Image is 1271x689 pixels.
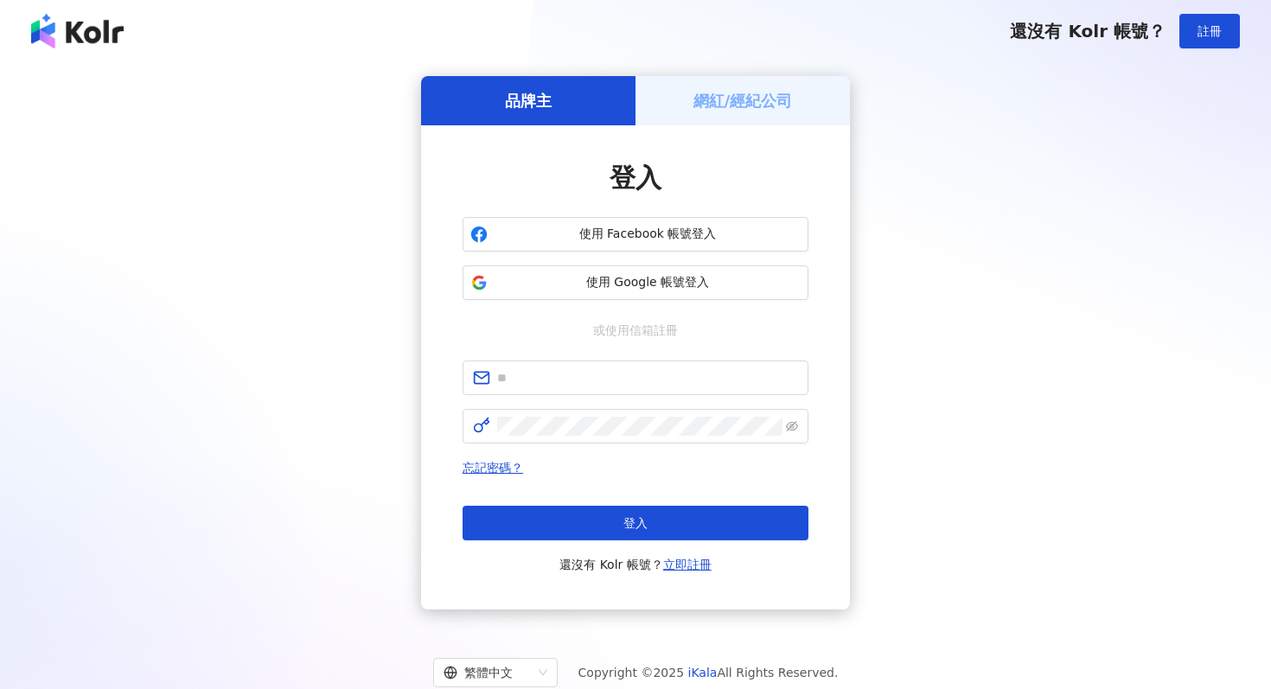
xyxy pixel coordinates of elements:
[463,461,523,475] a: 忘記密碼？
[581,321,690,340] span: 或使用信箱註冊
[578,662,839,683] span: Copyright © 2025 All Rights Reserved.
[31,14,124,48] img: logo
[463,217,808,252] button: 使用 Facebook 帳號登入
[610,163,661,193] span: 登入
[463,265,808,300] button: 使用 Google 帳號登入
[444,659,532,686] div: 繁體中文
[559,554,712,575] span: 還沒有 Kolr 帳號？
[623,516,648,530] span: 登入
[663,558,712,571] a: 立即註冊
[1010,21,1166,41] span: 還沒有 Kolr 帳號？
[688,666,718,679] a: iKala
[693,90,793,112] h5: 網紅/經紀公司
[495,274,801,291] span: 使用 Google 帳號登入
[495,226,801,243] span: 使用 Facebook 帳號登入
[786,420,798,432] span: eye-invisible
[1198,24,1222,38] span: 註冊
[1179,14,1240,48] button: 註冊
[463,506,808,540] button: 登入
[505,90,552,112] h5: 品牌主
